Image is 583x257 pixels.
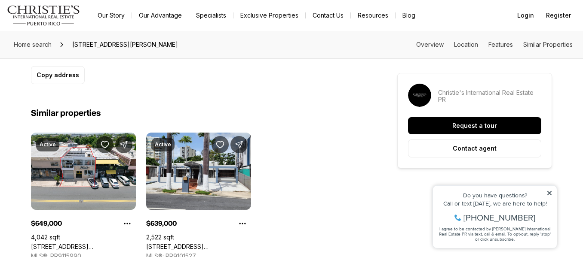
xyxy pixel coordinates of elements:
[438,89,541,103] p: Christie's International Real Estate PR
[517,12,534,19] span: Login
[351,9,395,21] a: Resources
[230,136,248,153] button: Share Property
[7,5,80,26] img: logo
[212,136,229,153] button: Save Property: 1 ALDEBARAN #546
[96,136,114,153] button: Save Property: 1400 AMERICO MIRANDA AVE
[31,108,101,119] h2: Similar properties
[132,9,189,21] a: Our Advantage
[523,41,573,48] a: Skip to: Similar Properties
[91,9,132,21] a: Our Story
[306,9,350,21] button: Contact Us
[11,53,123,69] span: I agree to be contacted by [PERSON_NAME] International Real Estate PR via text, call & email. To ...
[31,66,85,84] button: Copy address
[396,9,422,21] a: Blog
[234,215,251,232] button: Property options
[37,72,79,79] p: Copy address
[9,27,124,33] div: Call or text [DATE], we are here to help!
[541,7,576,24] button: Register
[119,215,136,232] button: Property options
[69,38,181,51] span: [STREET_ADDRESS][PERSON_NAME]
[453,145,497,152] p: Contact agent
[512,7,539,24] button: Login
[31,243,136,251] a: 1400 AMERICO MIRANDA AVE, SAN JUAN PR, 00926
[14,41,52,48] span: Home search
[146,243,251,251] a: 1 ALDEBARAN #546, SAN JUAN PR, 00920
[408,139,541,157] button: Contact agent
[454,41,478,48] a: Skip to: Location
[40,141,56,148] p: Active
[488,41,513,48] a: Skip to: Features
[546,12,571,19] span: Register
[189,9,233,21] a: Specialists
[452,122,497,129] p: Request a tour
[233,9,305,21] a: Exclusive Properties
[9,19,124,25] div: Do you have questions?
[155,141,171,148] p: Active
[416,41,444,48] a: Skip to: Overview
[115,136,132,153] button: Share Property
[408,117,541,134] button: Request a tour
[416,41,573,48] nav: Page section menu
[10,38,55,51] a: Home search
[35,40,107,49] span: [PHONE_NUMBER]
